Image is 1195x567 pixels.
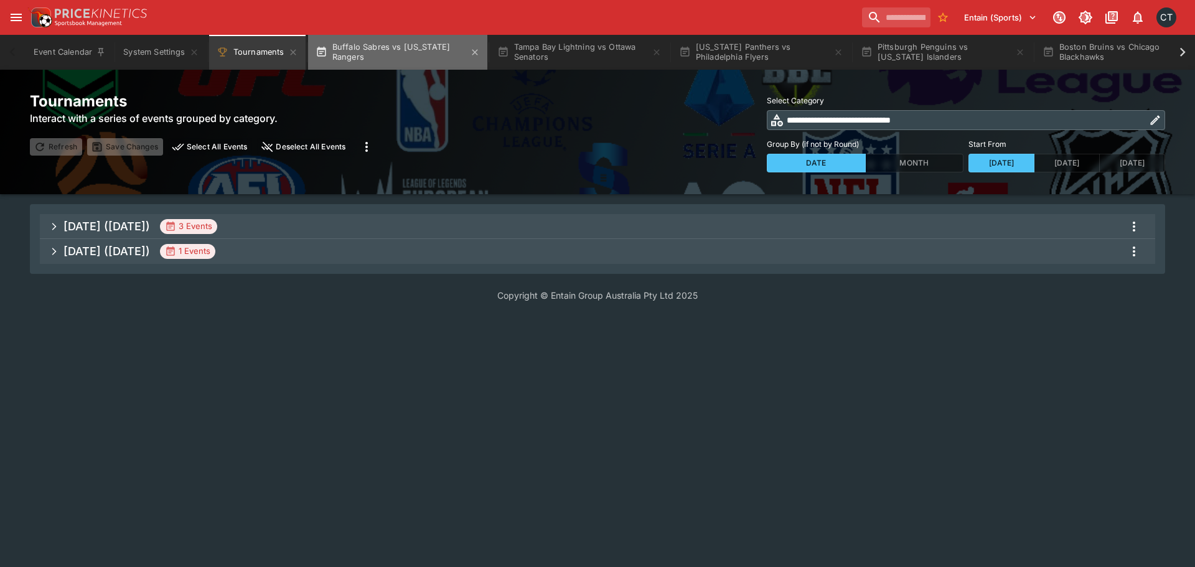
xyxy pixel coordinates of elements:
[1100,6,1123,29] button: Documentation
[26,35,113,70] button: Event Calendar
[1074,6,1097,29] button: Toggle light/dark mode
[165,220,212,233] div: 3 Events
[63,244,150,258] h5: [DATE] ([DATE])
[767,135,963,154] label: Group By (if not by Round)
[5,6,27,29] button: open drawer
[116,35,206,70] button: System Settings
[30,111,378,126] h6: Interact with a series of events grouped by category.
[40,239,1155,264] button: [DATE] ([DATE])1 Eventsmore
[1123,215,1145,238] button: more
[767,154,963,172] div: Group By (if not by Round)
[933,7,953,27] button: No Bookmarks
[27,5,52,30] img: PriceKinetics Logo
[490,35,669,70] button: Tampa Bay Lightning vs Ottawa Senators
[1127,6,1149,29] button: Notifications
[672,35,851,70] button: [US_STATE] Panthers vs Philadelphia Flyers
[1156,7,1176,27] div: Cameron Tarver
[209,35,306,70] button: Tournaments
[957,7,1044,27] button: Select Tenant
[767,154,866,172] button: Date
[1034,154,1100,172] button: [DATE]
[63,219,150,233] h5: [DATE] ([DATE])
[1048,6,1071,29] button: Connected to PK
[55,21,122,26] img: Sportsbook Management
[168,138,253,156] button: preview
[355,136,378,158] button: more
[1153,4,1180,31] button: Cameron Tarver
[30,91,378,111] h2: Tournaments
[865,154,964,172] button: Month
[853,35,1033,70] button: Pittsburgh Penguins vs [US_STATE] Islanders
[308,35,487,70] button: Buffalo Sabres vs [US_STATE] Rangers
[55,9,147,18] img: PriceKinetics
[767,91,1165,110] label: Select Category
[165,245,210,258] div: 1 Events
[862,7,930,27] input: search
[968,135,1165,154] label: Start From
[1099,154,1165,172] button: [DATE]
[1123,240,1145,263] button: more
[968,154,1165,172] div: Start From
[40,214,1155,239] button: [DATE] ([DATE])3 Eventsmore
[968,154,1034,172] button: [DATE]
[257,138,350,156] button: close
